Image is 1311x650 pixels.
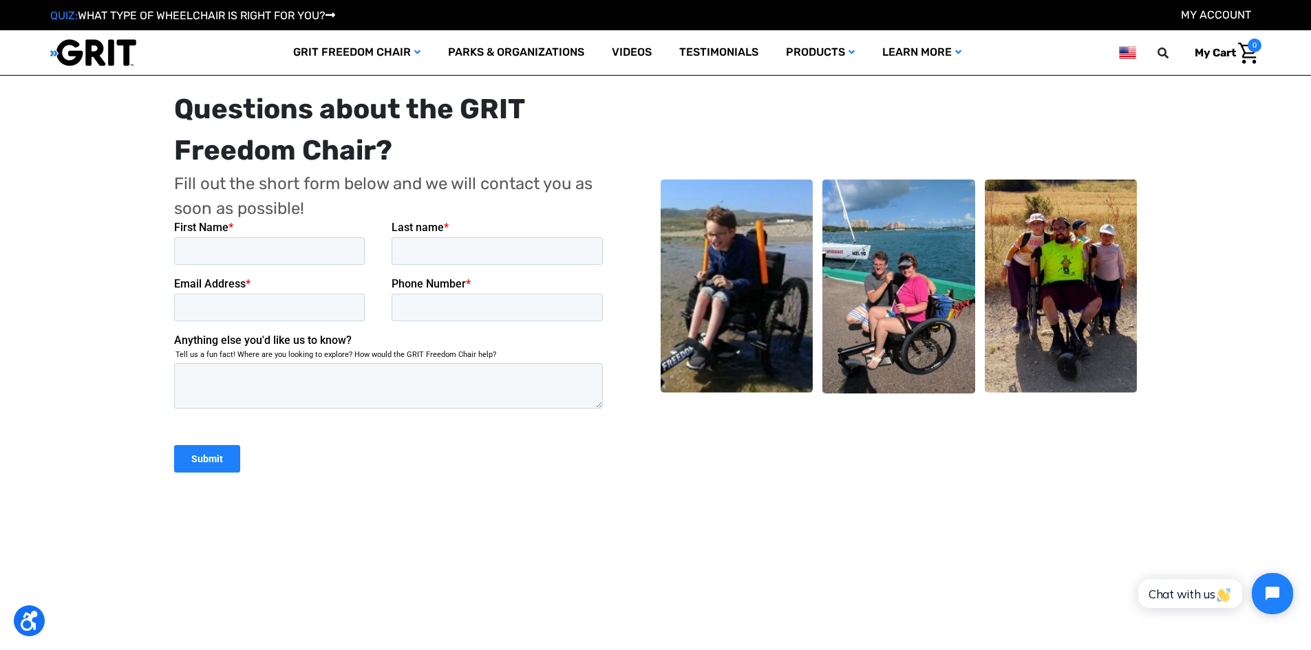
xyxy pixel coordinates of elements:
[174,221,608,484] iframe: Form 0
[1164,39,1184,67] input: Search
[1195,46,1236,59] span: My Cart
[50,9,78,22] span: QUIZ:
[772,30,868,75] a: Products
[1123,561,1305,626] iframe: Tidio Chat
[174,89,608,171] div: Questions about the GRIT Freedom Chair?
[1248,39,1261,52] span: 0
[434,30,598,75] a: Parks & Organizations
[868,30,975,75] a: Learn More
[279,30,434,75] a: GRIT Freedom Chair
[50,39,136,67] img: GRIT All-Terrain Wheelchair and Mobility Equipment
[1184,39,1261,67] a: Cart with 0 items
[174,171,608,221] p: Fill out the short form below and we will contact you as soon as possible!
[598,30,665,75] a: Videos
[665,30,772,75] a: Testimonials
[1238,43,1258,64] img: Cart
[1119,44,1136,61] img: us.png
[50,9,335,22] a: QUIZ:WHAT TYPE OF WHEELCHAIR IS RIGHT FOR YOU?
[1181,8,1251,21] a: Account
